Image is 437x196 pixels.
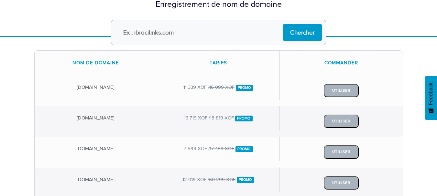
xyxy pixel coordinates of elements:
div: Commander [280,51,402,75]
div: 12 019 XOF / [157,168,280,192]
del: 60 299 XOF [209,177,235,182]
span: Promo [235,116,253,121]
button: Feedback - Afficher l’enquête [425,76,437,120]
div: Tarifs [157,51,280,75]
span: Promo [235,146,253,152]
div: [DOMAIN_NAME] [35,106,157,130]
div: 13 719 XOF / [157,106,280,130]
div: 7 599 XOF / [157,137,280,161]
div: [DOMAIN_NAME] [35,137,157,161]
input: Ex : ibracilinks.com [111,20,326,45]
div: 11 339 XOF / [157,75,280,99]
div: [DOMAIN_NAME] [35,168,157,192]
button: Utiliser [324,84,359,97]
del: 18 819 XOF [210,115,234,120]
del: 16 099 XOF [209,85,235,90]
button: Utiliser [324,115,359,128]
input: Chercher [283,24,322,41]
div: [DOMAIN_NAME] [35,75,157,99]
button: Utiliser [324,176,359,190]
span: Feedback [428,82,434,105]
span: Promo [236,85,254,91]
span: Promo [237,177,255,183]
del: 17 459 XOF [210,146,234,151]
div: Nom de domaine [35,51,157,75]
button: Utiliser [324,145,359,159]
